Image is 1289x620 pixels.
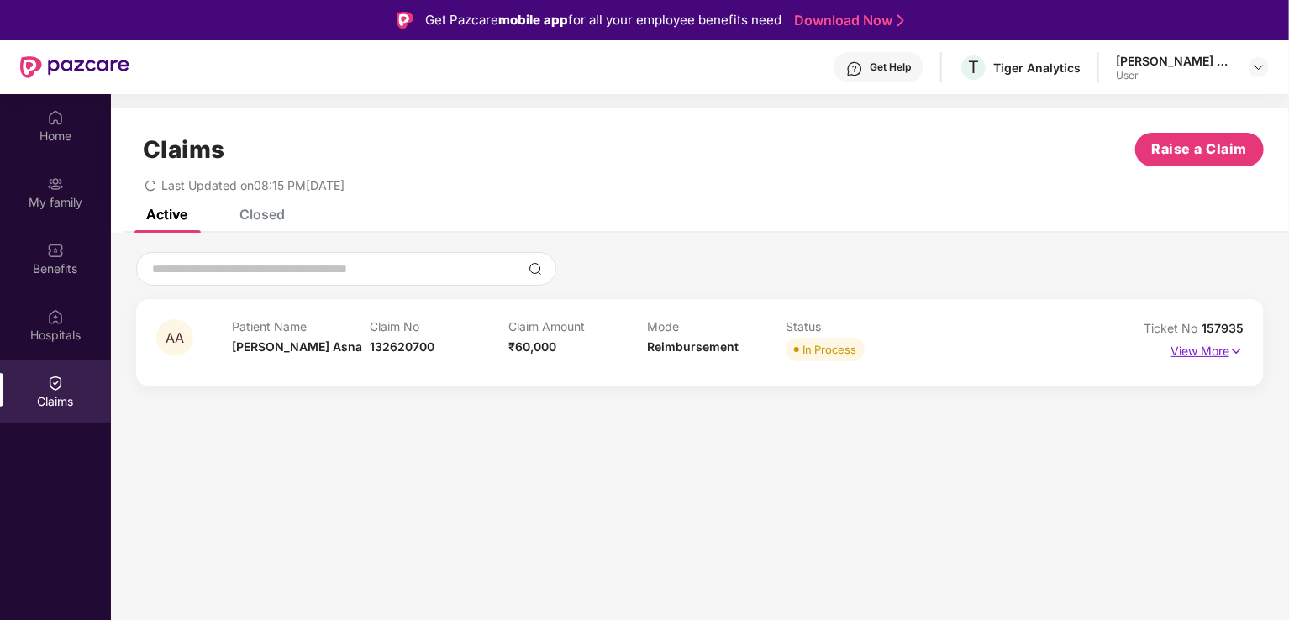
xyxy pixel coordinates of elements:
span: 157935 [1202,321,1244,335]
p: Status [786,319,924,334]
span: 132620700 [371,339,435,354]
img: svg+xml;base64,PHN2ZyBpZD0iQ2xhaW0iIHhtbG5zPSJodHRwOi8vd3d3LnczLm9yZy8yMDAwL3N2ZyIgd2lkdGg9IjIwIi... [47,375,64,391]
img: svg+xml;base64,PHN2ZyBpZD0iSG9tZSIgeG1sbnM9Imh0dHA6Ly93d3cudzMub3JnLzIwMDAvc3ZnIiB3aWR0aD0iMjAiIG... [47,109,64,126]
div: Tiger Analytics [993,60,1081,76]
div: In Process [802,341,856,358]
img: svg+xml;base64,PHN2ZyB3aWR0aD0iMjAiIGhlaWdodD0iMjAiIHZpZXdCb3g9IjAgMCAyMCAyMCIgZmlsbD0ibm9uZSIgeG... [47,176,64,192]
img: svg+xml;base64,PHN2ZyBpZD0iRHJvcGRvd24tMzJ4MzIiIHhtbG5zPSJodHRwOi8vd3d3LnczLm9yZy8yMDAwL3N2ZyIgd2... [1252,60,1265,74]
h1: Claims [143,135,225,164]
div: Get Help [870,60,911,74]
p: Patient Name [232,319,371,334]
img: svg+xml;base64,PHN2ZyBpZD0iQmVuZWZpdHMiIHhtbG5zPSJodHRwOi8vd3d3LnczLm9yZy8yMDAwL3N2ZyIgd2lkdGg9Ij... [47,242,64,259]
img: svg+xml;base64,PHN2ZyBpZD0iSGVscC0zMngzMiIgeG1sbnM9Imh0dHA6Ly93d3cudzMub3JnLzIwMDAvc3ZnIiB3aWR0aD... [846,60,863,77]
img: svg+xml;base64,PHN2ZyBpZD0iSG9zcGl0YWxzIiB4bWxucz0iaHR0cDovL3d3dy53My5vcmcvMjAwMC9zdmciIHdpZHRoPS... [47,308,64,325]
img: svg+xml;base64,PHN2ZyB4bWxucz0iaHR0cDovL3d3dy53My5vcmcvMjAwMC9zdmciIHdpZHRoPSIxNyIgaGVpZ2h0PSIxNy... [1229,342,1244,360]
a: Download Now [794,12,899,29]
p: Claim No [371,319,509,334]
div: User [1116,69,1234,82]
span: [PERSON_NAME] Asna [232,339,362,354]
div: Closed [239,206,285,223]
div: Active [146,206,187,223]
span: redo [145,178,156,192]
img: Logo [397,12,413,29]
p: View More [1171,338,1244,360]
img: Stroke [897,12,904,29]
span: ₹60,000 [508,339,556,354]
button: Raise a Claim [1135,133,1264,166]
span: Raise a Claim [1152,139,1248,160]
span: Ticket No [1144,321,1202,335]
p: Mode [647,319,786,334]
img: New Pazcare Logo [20,56,129,78]
p: Claim Amount [508,319,647,334]
div: Get Pazcare for all your employee benefits need [425,10,781,30]
img: svg+xml;base64,PHN2ZyBpZD0iU2VhcmNoLTMyeDMyIiB4bWxucz0iaHR0cDovL3d3dy53My5vcmcvMjAwMC9zdmciIHdpZH... [529,262,542,276]
span: Reimbursement [647,339,739,354]
div: [PERSON_NAME] Asna [1116,53,1234,69]
span: T [968,57,979,77]
span: AA [166,331,184,345]
strong: mobile app [498,12,568,28]
span: Last Updated on 08:15 PM[DATE] [161,178,345,192]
